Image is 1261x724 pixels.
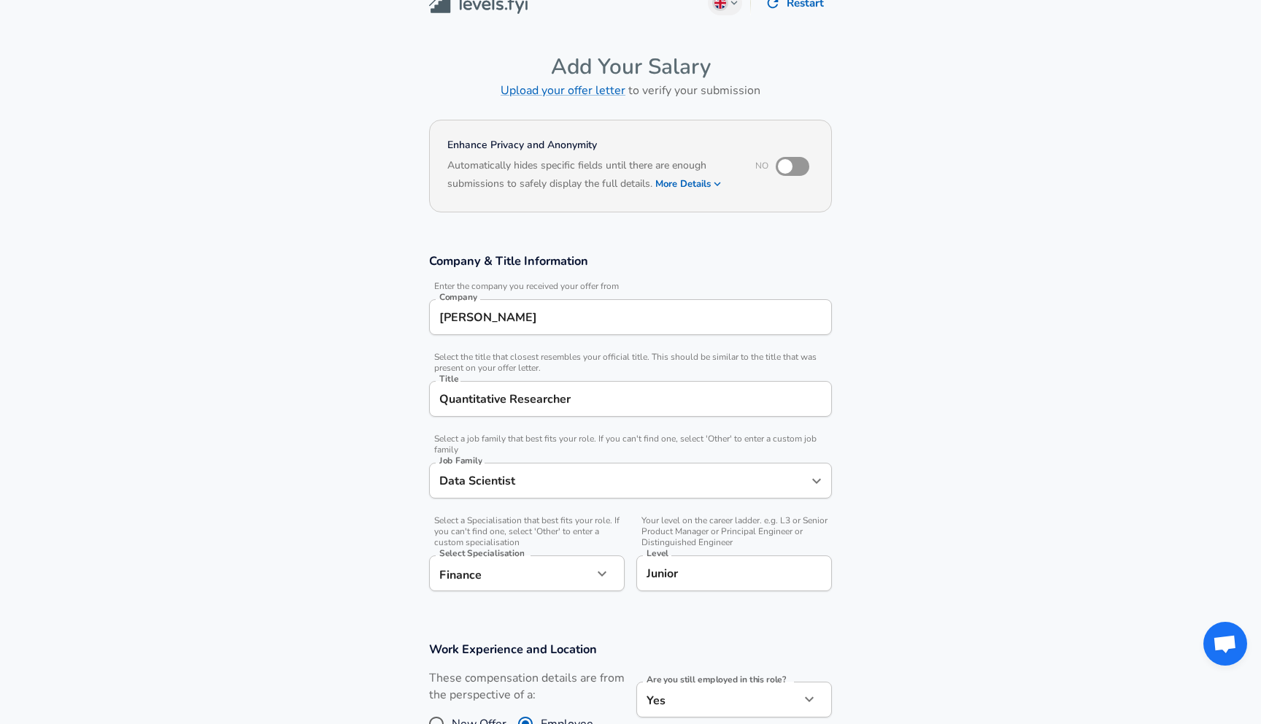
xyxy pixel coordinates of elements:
[643,562,825,585] input: L3
[429,281,832,292] span: Enter the company you received your offer from
[429,515,625,548] span: Select a Specialisation that best fits your role. If you can't find one, select 'Other' to enter ...
[755,160,768,172] span: No
[636,682,800,717] div: Yes
[501,82,625,99] a: Upload your offer letter
[636,515,832,548] span: Your level on the career ladder. e.g. L3 or Senior Product Manager or Principal Engineer or Disti...
[447,138,736,153] h4: Enhance Privacy and Anonymity
[429,80,832,101] h6: to verify your submission
[436,306,825,328] input: Google
[429,253,832,269] h3: Company & Title Information
[439,374,458,383] label: Title
[429,641,832,658] h3: Work Experience and Location
[429,555,593,591] div: Finance
[1203,622,1247,666] div: Open chat
[647,675,786,684] label: Are you still employed in this role?
[439,456,482,465] label: Job Family
[429,434,832,455] span: Select a job family that best fits your role. If you can't find one, select 'Other' to enter a cu...
[655,174,722,194] button: More Details
[429,53,832,80] h4: Add Your Salary
[436,469,803,492] input: Software Engineer
[429,352,832,374] span: Select the title that closest resembles your official title. This should be similar to the title ...
[439,549,524,558] label: Select Specialisation
[439,293,477,301] label: Company
[806,471,827,491] button: Open
[447,158,736,194] h6: Automatically hides specific fields until there are enough submissions to safely display the full...
[647,549,668,558] label: Level
[429,670,625,704] label: These compensation details are from the perspective of a:
[436,388,825,410] input: Software Engineer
